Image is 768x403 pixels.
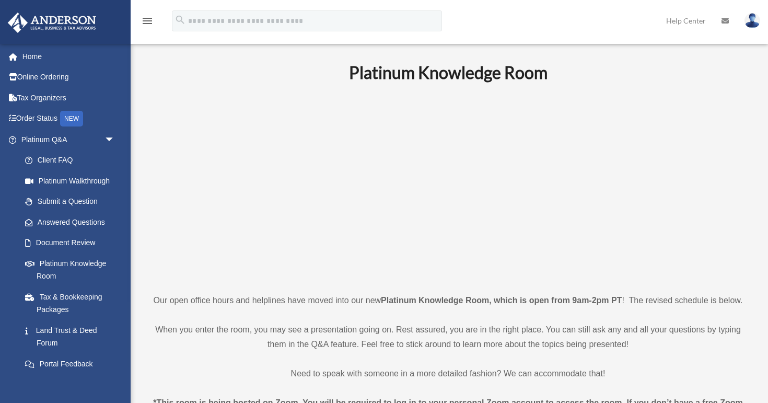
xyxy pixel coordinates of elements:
[7,108,131,130] a: Order StatusNEW
[15,286,131,320] a: Tax & Bookkeeping Packages
[141,18,154,27] a: menu
[349,62,548,83] b: Platinum Knowledge Room
[7,87,131,108] a: Tax Organizers
[60,111,83,126] div: NEW
[149,323,747,352] p: When you enter the room, you may see a presentation going on. Rest assured, you are in the right ...
[149,293,747,308] p: Our open office hours and helplines have moved into our new ! The revised schedule is below.
[381,296,622,305] strong: Platinum Knowledge Room, which is open from 9am-2pm PT
[5,13,99,33] img: Anderson Advisors Platinum Portal
[15,320,131,353] a: Land Trust & Deed Forum
[7,46,131,67] a: Home
[15,191,131,212] a: Submit a Question
[7,129,131,150] a: Platinum Q&Aarrow_drop_down
[15,253,125,286] a: Platinum Knowledge Room
[15,170,131,191] a: Platinum Walkthrough
[149,366,747,381] p: Need to speak with someone in a more detailed fashion? We can accommodate that!
[15,150,131,171] a: Client FAQ
[104,129,125,151] span: arrow_drop_down
[15,233,131,254] a: Document Review
[174,14,186,26] i: search
[292,97,605,274] iframe: 231110_Toby_KnowledgeRoom
[141,15,154,27] i: menu
[7,67,131,88] a: Online Ordering
[15,353,131,374] a: Portal Feedback
[744,13,760,28] img: User Pic
[15,212,131,233] a: Answered Questions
